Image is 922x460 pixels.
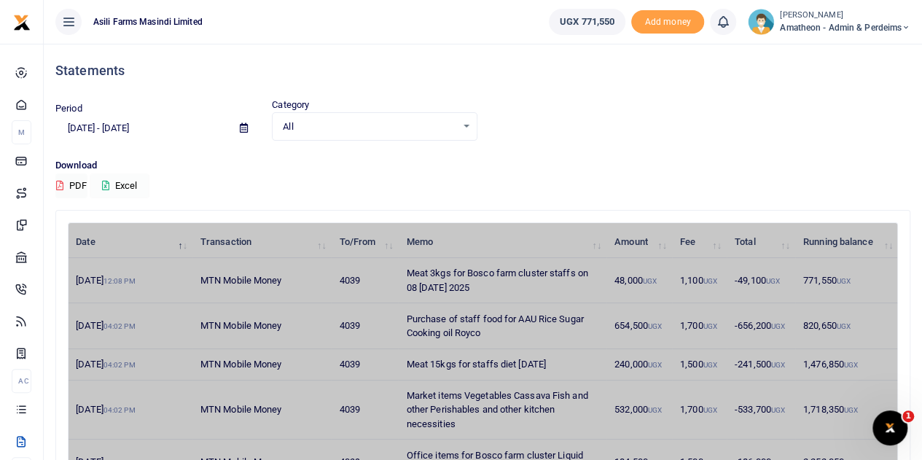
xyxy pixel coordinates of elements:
[560,15,614,29] span: UGX 771,550
[780,9,910,22] small: [PERSON_NAME]
[13,14,31,31] img: logo-small
[748,9,910,35] a: profile-user [PERSON_NAME] Amatheon - Admin & Perdeims
[549,9,625,35] a: UGX 771,550
[631,10,704,34] span: Add money
[55,158,910,174] p: Download
[55,101,82,116] label: Period
[55,174,87,198] button: PDF
[780,21,910,34] span: Amatheon - Admin & Perdeims
[748,9,774,35] img: profile-user
[872,410,907,445] iframe: Intercom live chat
[13,16,31,27] a: logo-small logo-large logo-large
[631,10,704,34] li: Toup your wallet
[902,410,914,422] span: 1
[272,98,309,112] label: Category
[87,15,208,28] span: Asili Farms Masindi Limited
[283,120,456,134] span: All
[90,174,149,198] button: Excel
[543,9,631,35] li: Wallet ballance
[55,63,910,79] h4: Statements
[631,15,704,26] a: Add money
[55,116,228,141] input: select period
[12,369,31,393] li: Ac
[12,120,31,144] li: M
